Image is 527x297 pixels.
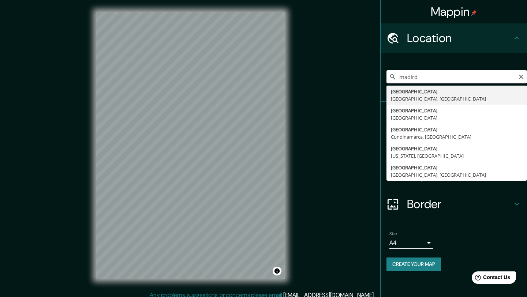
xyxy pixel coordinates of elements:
div: Location [381,23,527,53]
button: Create your map [386,257,441,271]
h4: Location [407,31,512,45]
div: Layout [381,160,527,189]
div: [GEOGRAPHIC_DATA] [391,107,523,114]
div: [GEOGRAPHIC_DATA] [391,126,523,133]
button: Clear [518,73,524,80]
div: [US_STATE], [GEOGRAPHIC_DATA] [391,152,523,159]
h4: Layout [407,168,512,182]
input: Pick your city or area [386,70,527,83]
div: Style [381,131,527,160]
canvas: Map [96,12,285,279]
div: [GEOGRAPHIC_DATA], [GEOGRAPHIC_DATA] [391,171,523,178]
button: Toggle attribution [273,267,281,275]
div: Cundinamarca, [GEOGRAPHIC_DATA] [391,133,523,140]
h4: Mappin [431,4,477,19]
div: [GEOGRAPHIC_DATA] [391,88,523,95]
div: A4 [389,237,433,249]
label: Size [389,231,397,237]
div: Pins [381,102,527,131]
div: [GEOGRAPHIC_DATA] [391,114,523,121]
h4: Border [407,197,512,211]
iframe: Help widget launcher [462,268,519,289]
div: [GEOGRAPHIC_DATA] [391,145,523,152]
img: pin-icon.png [471,10,477,16]
div: [GEOGRAPHIC_DATA], [GEOGRAPHIC_DATA] [391,95,523,102]
div: Border [381,189,527,219]
div: [GEOGRAPHIC_DATA] [391,164,523,171]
